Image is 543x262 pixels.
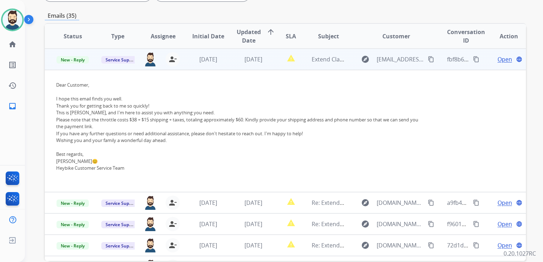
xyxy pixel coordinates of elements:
[56,158,424,165] p: [PERSON_NAME]😊
[57,221,89,228] span: New - Reply
[56,103,424,110] p: Thank you for getting back to me so quickly!
[56,109,424,116] p: This is [PERSON_NAME], and I'm here to assist you with anything you need.
[498,198,512,207] span: Open
[318,32,339,40] span: Subject
[428,242,434,249] mat-icon: content_copy
[267,28,275,36] mat-icon: arrow_upward
[428,221,434,227] mat-icon: content_copy
[56,95,424,103] p: I hope this email finds you well.
[101,242,142,250] span: Service Support
[286,32,296,40] span: SLA
[428,56,434,62] mat-icon: content_copy
[8,102,17,110] mat-icon: inbox
[144,52,157,66] img: agent-avatar
[101,56,142,64] span: Service Support
[498,241,512,250] span: Open
[168,55,177,64] mat-icon: person_remove
[504,249,536,258] p: 0.20.1027RC
[312,199,540,207] span: Re: Extend Claim - [PERSON_NAME] - Claim ID: b9bb7c21-6a5f-4407-834f-64f3c7dc5922
[56,116,424,130] p: Please note that the throttle costs $38 + $15 shipping + taxes, totaling approximately $60. Kindl...
[244,199,262,207] span: [DATE]
[377,198,424,207] span: [DOMAIN_NAME][EMAIL_ADDRESS][DOMAIN_NAME]
[2,10,22,30] img: avatar
[168,220,177,228] mat-icon: person_remove
[56,82,424,89] p: Dear Customer,
[287,240,295,249] mat-icon: report_problem
[312,55,533,63] span: Extend Claim - [PERSON_NAME] - Claim ID: 5a258794-3624-4e00-8fcb-17b53d96192c
[57,242,89,250] span: New - Reply
[57,56,89,64] span: New - Reply
[199,199,217,207] span: [DATE]
[516,200,522,206] mat-icon: language
[192,32,224,40] span: Initial Date
[361,198,370,207] mat-icon: explore
[377,220,424,228] span: [DOMAIN_NAME][EMAIL_ADDRESS][DOMAIN_NAME]
[447,28,485,45] span: Conversation ID
[101,200,142,207] span: Service Support
[199,241,217,249] span: [DATE]
[428,200,434,206] mat-icon: content_copy
[56,151,424,158] p: Best regards,
[8,61,17,69] mat-icon: list_alt
[361,241,370,250] mat-icon: explore
[498,55,512,64] span: Open
[473,200,479,206] mat-icon: content_copy
[8,40,17,49] mat-icon: home
[144,238,157,252] img: agent-avatar
[312,241,540,249] span: Re: Extend Claim - [PERSON_NAME] - Claim ID: d8eef7bc-d0e8-4aef-a32a-f95eaaa3bc96
[199,55,217,63] span: [DATE]
[481,24,526,49] th: Action
[473,56,479,62] mat-icon: content_copy
[168,198,177,207] mat-icon: person_remove
[57,200,89,207] span: New - Reply
[199,220,217,228] span: [DATE]
[377,55,424,64] span: [EMAIL_ADDRESS][DOMAIN_NAME]
[473,221,479,227] mat-icon: content_copy
[144,196,157,210] img: agent-avatar
[45,11,79,20] p: Emails (35)
[516,242,522,249] mat-icon: language
[237,28,261,45] span: Updated Date
[56,165,424,172] p: Heybike Customer Service Team
[64,32,82,40] span: Status
[244,55,262,63] span: [DATE]
[498,220,512,228] span: Open
[56,130,424,137] p: If you have any further questions or need additional assistance, please don't hesitate to reach o...
[287,54,295,62] mat-icon: report_problem
[111,32,124,40] span: Type
[382,32,410,40] span: Customer
[361,55,370,64] mat-icon: explore
[101,221,142,228] span: Service Support
[361,220,370,228] mat-icon: explore
[8,81,17,90] mat-icon: history
[377,241,424,250] span: [DOMAIN_NAME][EMAIL_ADDRESS][DOMAIN_NAME]
[287,219,295,227] mat-icon: report_problem
[168,241,177,250] mat-icon: person_remove
[244,241,262,249] span: [DATE]
[244,220,262,228] span: [DATE]
[516,56,522,62] mat-icon: language
[473,242,479,249] mat-icon: content_copy
[287,197,295,206] mat-icon: report_problem
[144,217,157,231] img: agent-avatar
[56,137,424,144] p: Wishing you and your family a wonderful day ahead.
[151,32,176,40] span: Assignee
[516,221,522,227] mat-icon: language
